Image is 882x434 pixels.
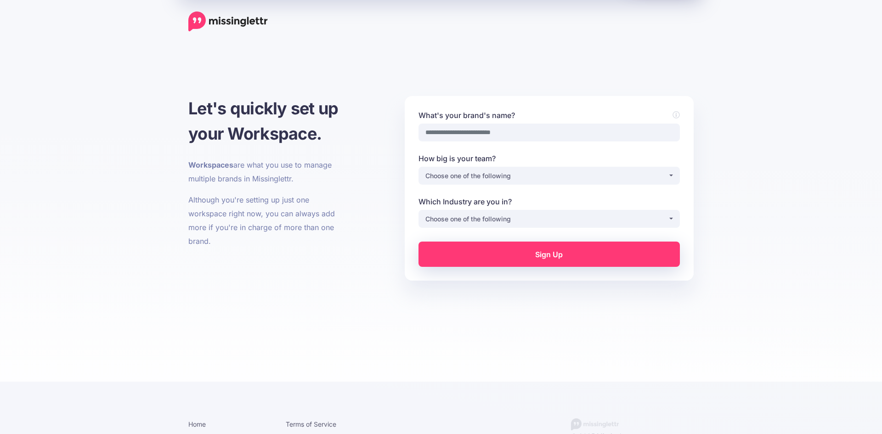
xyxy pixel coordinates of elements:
[425,214,668,225] div: Choose one of the following
[286,420,336,428] a: Terms of Service
[418,110,680,121] label: What's your brand's name?
[425,170,668,181] div: Choose one of the following
[418,196,680,207] label: Which Industry are you in?
[188,11,268,32] a: Home
[188,158,348,186] p: are what you use to manage multiple brands in Missinglettr.
[188,193,348,248] p: Although you're setting up just one workspace right now, you can always add more if you're in cha...
[418,210,680,228] button: Choose one of the following
[188,420,206,428] a: Home
[418,242,680,267] a: Sign Up
[418,153,680,164] label: How big is your team?
[418,167,680,185] button: Choose one of the following
[188,96,348,147] h1: Let's quickly set up your Workspace.
[188,160,233,169] b: Workspaces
